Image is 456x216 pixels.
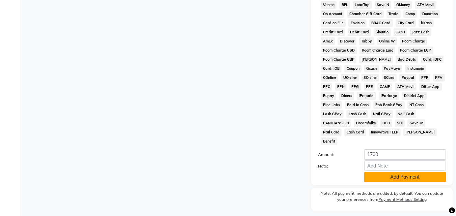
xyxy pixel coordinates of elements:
[369,128,401,136] span: Innovative TELR
[339,1,350,9] span: BFL
[361,74,379,82] span: SOnline
[359,37,374,45] span: Tabby
[321,1,337,9] span: Venmo
[321,65,342,72] span: Card: IOB
[410,28,431,36] span: Jazz Cash
[379,92,399,100] span: iPackage
[394,1,412,9] span: GMoney
[395,119,405,127] span: SBI
[382,65,403,72] span: PayMaya
[402,92,427,100] span: District App
[321,56,356,63] span: Room Charge GBP
[318,190,446,205] label: Note: All payment methods are added, by default. You can update your preferences from
[321,28,345,36] span: Credit Card
[373,101,405,109] span: Pnb Bank GPay
[345,101,371,109] span: Paid in Cash
[321,128,342,136] span: Nail Card
[407,101,426,109] span: NT Cash
[348,19,367,27] span: Envision
[419,83,442,91] span: Dittor App
[403,128,437,136] span: [PERSON_NAME]
[359,47,395,54] span: Room Charge Euro
[321,37,335,45] span: AmEx
[399,74,416,82] span: Paypal
[321,92,336,100] span: Rupay
[349,83,361,91] span: PPG
[321,74,338,82] span: COnline
[341,74,359,82] span: UOnline
[415,1,436,9] span: ATH Movil
[396,19,416,27] span: City Card
[398,47,433,54] span: Room Charge EGP
[348,28,371,36] span: Debit Card
[313,152,359,158] label: Amount:
[347,10,384,18] span: Chamber Gift Card
[394,28,407,36] span: LUZO
[321,83,332,91] span: PPC
[321,19,346,27] span: Card on File
[419,74,430,82] span: PPR
[359,56,393,63] span: [PERSON_NAME]
[377,83,392,91] span: CAMP
[386,10,401,18] span: Trade
[420,10,440,18] span: Donation
[396,110,417,118] span: Nail Cash
[344,128,366,136] span: Lash Card
[400,37,427,45] span: Room Charge
[395,83,417,91] span: ATH Movil
[321,110,344,118] span: Lash GPay
[396,56,418,63] span: Bad Debts
[407,119,425,127] span: Save-In
[353,1,372,9] span: LoanTap
[354,119,378,127] span: Dreamfolks
[377,37,397,45] span: Online W
[364,83,375,91] span: PPE
[321,47,357,54] span: Room Charge USD
[405,65,426,72] span: Instamojo
[344,65,361,72] span: Coupon
[375,1,392,9] span: SaveIN
[313,163,359,169] label: Note:
[364,149,446,160] input: Amount
[338,37,356,45] span: Discover
[378,196,427,203] label: Payment Methods Setting
[371,110,393,118] span: Nail GPay
[364,172,446,182] button: Add Payment
[357,92,376,100] span: iPrepaid
[380,119,392,127] span: BOB
[321,101,342,109] span: Pine Labs
[374,28,391,36] span: Shoutlo
[321,137,337,145] span: Benefit
[382,74,397,82] span: SCard
[364,160,446,171] input: Add Note
[369,19,393,27] span: BRAC Card
[364,65,379,72] span: Gcash
[321,10,344,18] span: On Account
[419,19,434,27] span: bKash
[321,119,351,127] span: BANKTANSFER
[421,56,444,63] span: Card: IDFC
[433,74,445,82] span: PPV
[346,110,368,118] span: Lash Cash
[335,83,347,91] span: PPN
[403,10,418,18] span: Comp
[339,92,354,100] span: Diners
